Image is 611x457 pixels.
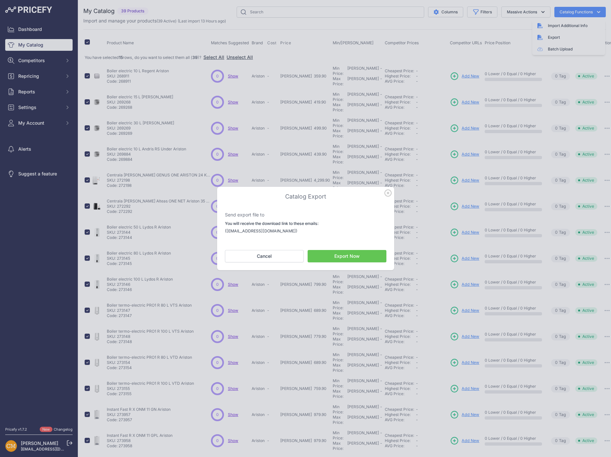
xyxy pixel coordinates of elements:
button: Cancel [225,250,304,262]
p: ([EMAIL_ADDRESS][DOMAIN_NAME]) [225,228,386,234]
p: You will receive the download link to these emails: [225,221,386,227]
h3: Catalog Export [225,192,386,201]
button: Export Now [308,250,386,262]
span: Send export file to [225,212,264,217]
